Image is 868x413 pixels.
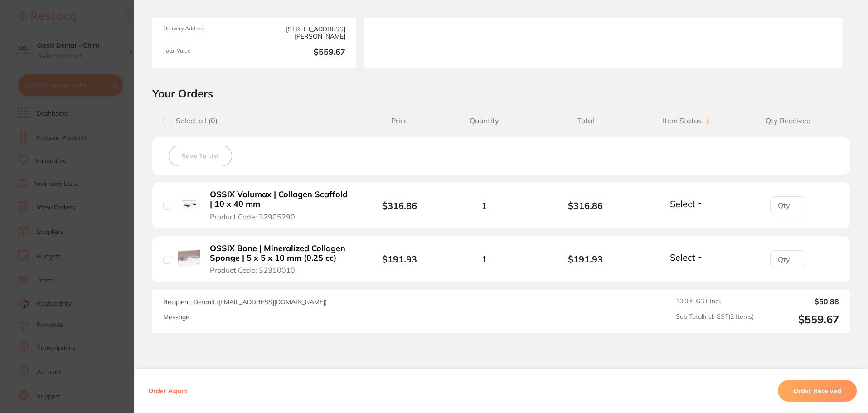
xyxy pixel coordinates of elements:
input: Qty [770,196,806,214]
label: Message: [163,313,191,321]
span: Select all ( 0 ) [171,117,218,125]
span: Qty Received [737,117,839,125]
h2: Your Orders [152,87,850,100]
span: 10.0 % GST Incl. [676,297,754,306]
span: Product Code: 32905290 [210,213,295,221]
output: $559.67 [761,313,839,326]
button: Save To List [169,146,232,166]
button: Order Received [778,380,857,402]
span: Total Value [163,48,251,58]
b: OSSIX Bone | Mineralized Collagen Sponge | 5 x 5 x 10 mm (0.25 cc) [210,244,350,262]
button: OSSIX Volumax | Collagen Scaffold | 10 x 40 mm Product Code: 32905290 [207,189,353,221]
b: $191.93 [535,254,636,264]
span: Select [670,252,695,263]
img: OSSIX Bone | Mineralized Collagen Sponge | 5 x 5 x 10 mm (0.25 cc) [178,247,200,269]
input: Qty [770,250,806,268]
output: $50.88 [761,297,839,306]
button: OSSIX Bone | Mineralized Collagen Sponge | 5 x 5 x 10 mm (0.25 cc) Product Code: 32310010 [207,243,353,275]
span: Delivery Address [163,25,251,40]
img: OSSIX Volumax | Collagen Scaffold | 10 x 40 mm [178,194,200,216]
span: Item Status [636,117,738,125]
b: $316.86 [382,200,417,211]
span: 1 [481,200,487,211]
span: [STREET_ADDRESS][PERSON_NAME] [258,25,345,40]
b: OSSIX Volumax | Collagen Scaffold | 10 x 40 mm [210,190,350,209]
button: Select [667,252,706,263]
button: Select [667,198,706,209]
span: Price [366,117,433,125]
span: Quantity [433,117,535,125]
span: Recipient: Default ( [EMAIL_ADDRESS][DOMAIN_NAME] ) [163,298,327,306]
b: $559.67 [258,48,345,58]
b: $191.93 [382,253,417,265]
b: $316.86 [535,200,636,211]
span: 1 [481,254,487,264]
button: Order Again [145,387,189,395]
span: Product Code: 32310010 [210,266,295,274]
span: Select [670,198,695,209]
span: Total [535,117,636,125]
span: Sub Total Incl. GST ( 2 Items) [676,313,754,326]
